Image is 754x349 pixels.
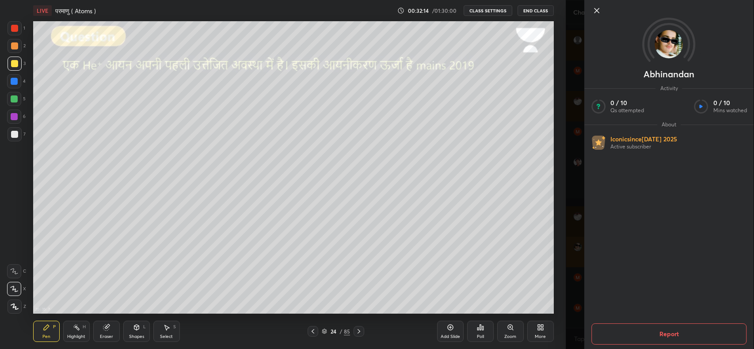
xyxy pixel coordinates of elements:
div: Poll [477,334,484,339]
div: Select [160,334,173,339]
div: Highlight [67,334,85,339]
span: About [657,121,681,128]
p: 0 / 10 [610,99,644,107]
div: 2 [8,39,26,53]
div: C [7,264,26,278]
span: Activity [656,85,682,92]
button: Report [591,323,747,345]
button: End Class [518,5,554,16]
div: Pen [42,334,50,339]
img: d161f045fc1b4005bc4db0a4ea2f300e.jpg [655,30,683,58]
div: Eraser [100,334,113,339]
div: X [7,282,26,296]
div: Z [8,300,26,314]
div: L [143,325,146,329]
div: 3 [8,57,26,71]
div: 1 [8,21,25,35]
div: S [173,325,176,329]
div: 7 [8,127,26,141]
div: 24 [329,329,338,334]
div: / [339,329,342,334]
div: 6 [7,110,26,124]
div: 5 [7,92,26,106]
p: Qs attempted [610,107,644,114]
div: Zoom [504,334,516,339]
p: 0 / 10 [713,99,747,107]
div: 85 [344,327,350,335]
button: CLASS SETTINGS [464,5,512,16]
p: Active subscriber [610,143,677,150]
h4: परमाणु ( Atoms ) [55,7,96,15]
div: Shapes [129,334,144,339]
div: Add Slide [441,334,460,339]
p: Mins watched [713,107,747,114]
div: H [83,325,86,329]
div: LIVE [33,5,52,16]
div: More [535,334,546,339]
div: 4 [7,74,26,88]
p: Iconic since [DATE] 2025 [610,135,677,143]
p: Abhinandan [644,71,694,78]
div: P [53,325,56,329]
